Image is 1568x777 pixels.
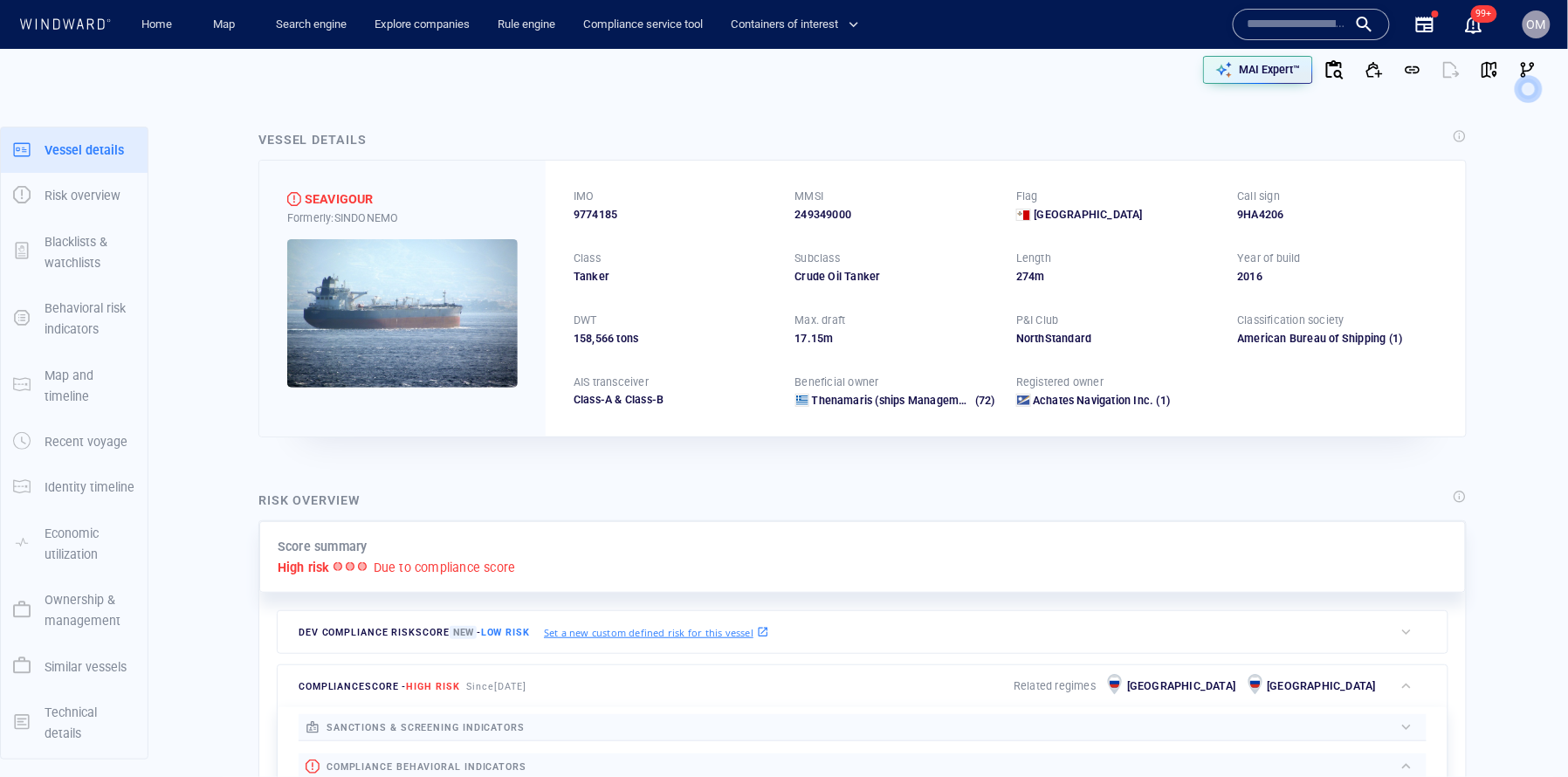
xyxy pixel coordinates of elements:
p: High risk [278,557,330,578]
p: Technical details [45,702,135,745]
p: Classification society [1238,313,1344,328]
a: Set a new custom defined risk for this vessel [544,622,769,642]
p: Map and timeline [45,365,135,408]
button: Vessel details [1,127,148,173]
div: 2016 [1238,269,1439,285]
span: Class-B [612,393,664,406]
p: MAI Expert™ [1240,62,1301,78]
div: Risk overview [258,490,361,511]
a: Compliance service tool [576,10,710,40]
span: compliance score - [299,681,460,692]
a: Vessel details [1,141,148,157]
div: Tanker [574,269,774,285]
a: Ownership & management [1,602,148,618]
span: 15 [811,332,823,345]
p: Beneficial owner [795,375,879,390]
span: (1) [1154,393,1171,409]
button: Document Validation History [1313,49,1355,91]
span: 99+ [1471,5,1497,23]
p: Similar vessels [45,657,127,677]
button: Similar vessels [1,644,148,690]
button: OM [1519,7,1554,42]
p: [GEOGRAPHIC_DATA] [1268,678,1376,694]
button: Map [199,10,255,40]
button: Visual Link Analysis [1509,51,1547,89]
span: 17 [795,332,808,345]
button: Home [129,10,185,40]
div: SEAVIGOUR [305,189,374,210]
span: [GEOGRAPHIC_DATA] [1035,207,1143,223]
a: Thenamaris (ships Management) Inc. (72) [812,393,995,409]
p: Risk overview [45,185,120,206]
p: Behavioral risk indicators [45,298,135,340]
span: Class-A [574,393,612,406]
a: Similar vessels [1,657,148,674]
span: m [1035,270,1045,283]
button: Technical details [1,690,148,757]
a: Map [206,10,248,40]
a: Blacklists & watchlists [1,243,148,259]
p: P&I Club [1016,313,1059,328]
span: Achates Navigation Inc. [1033,394,1154,407]
a: Identity timeline [1,478,148,495]
a: Achates Navigation Inc. (1) [1033,393,1170,409]
button: Identity timeline [1,464,148,510]
button: Risk overview [1,173,148,218]
p: [GEOGRAPHIC_DATA] [1127,678,1235,694]
div: Formerly: SINDONEMO [287,210,518,226]
span: 9774185 [574,207,617,223]
span: Thenamaris (ships Management) Inc. [812,394,1002,407]
button: Map and timeline [1,353,148,420]
a: Explore companies [368,10,477,40]
span: (72) [973,393,995,409]
p: Call sign [1238,189,1281,204]
p: MMSI [795,189,824,204]
p: Score summary [278,536,368,557]
button: Behavioral risk indicators [1,285,148,353]
p: Length [1016,251,1051,266]
button: MAI Expert™ [1203,56,1313,84]
iframe: Chat [1494,698,1555,764]
span: Containers of interest [731,15,859,35]
p: Flag [1016,189,1038,204]
p: Set a new custom defined risk for this vessel [544,625,753,640]
span: compliance behavioral indicators [327,761,526,773]
div: Crude Oil Tanker [795,269,996,285]
a: Recent voyage [1,433,148,450]
p: Class [574,251,601,266]
button: Economic utilization [1,511,148,578]
span: 274 [1016,270,1035,283]
span: & [616,393,622,406]
a: Home [135,10,180,40]
p: Vessel details [45,140,124,161]
p: Economic utilization [45,523,135,566]
p: Due to compliance score [374,557,516,578]
button: Blacklists & watchlists [1,219,148,286]
span: m [824,332,834,345]
div: 9HA4206 [1238,207,1439,223]
p: Blacklists & watchlists [45,231,135,274]
a: Map and timeline [1,376,148,393]
a: Behavioral risk indicators [1,310,148,327]
span: (1) [1386,331,1438,347]
button: Search engine [269,10,354,40]
button: Add to vessel list [1355,51,1393,89]
span: OM [1527,17,1546,31]
div: NorthStandard [1016,331,1217,347]
div: Notification center [1463,14,1484,35]
button: 99+ [1463,14,1484,35]
div: 158,566 tons [574,331,774,347]
div: High risk [287,192,301,206]
p: Year of build [1238,251,1302,266]
a: Economic utilization [1,534,148,551]
button: Recent voyage [1,419,148,464]
p: Identity timeline [45,477,134,498]
a: 99+ [1460,10,1488,38]
div: Vessel details [258,129,367,150]
a: Rule engine [491,10,562,40]
p: Recent voyage [45,431,127,452]
span: Dev Compliance risk score - [299,626,530,639]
